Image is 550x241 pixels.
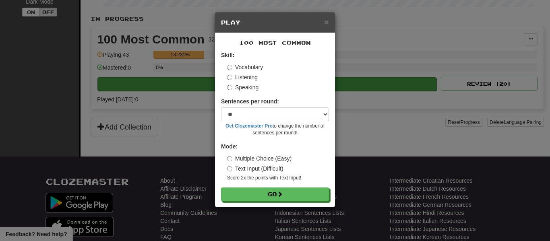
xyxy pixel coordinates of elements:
button: Close [324,18,329,26]
input: Text Input (Difficult) [227,166,232,171]
input: Vocabulary [227,65,232,70]
label: Listening [227,73,258,81]
input: Listening [227,75,232,80]
span: × [324,17,329,27]
h5: Play [221,19,329,27]
button: Go [221,187,329,201]
label: Multiple Choice (Easy) [227,154,292,163]
input: Speaking [227,85,232,90]
strong: Skill: [221,52,234,58]
label: Speaking [227,83,258,91]
label: Vocabulary [227,63,263,71]
small: to change the number of sentences per round! [221,123,329,136]
label: Text Input (Difficult) [227,165,283,173]
label: Sentences per round: [221,97,279,105]
small: Score 2x the points with Text Input ! [227,175,329,181]
input: Multiple Choice (Easy) [227,156,232,161]
a: Get Clozemaster Pro [225,123,273,129]
strong: Mode: [221,143,238,150]
span: 100 Most Common [239,39,311,46]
